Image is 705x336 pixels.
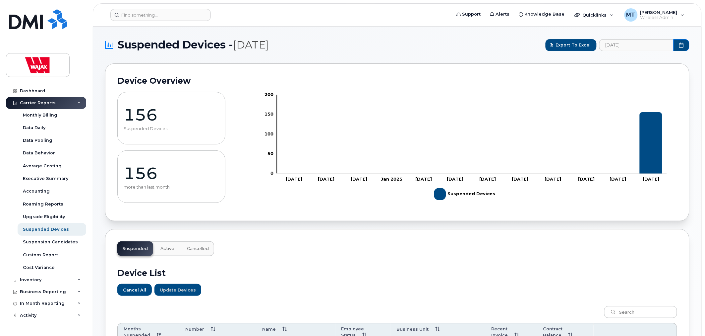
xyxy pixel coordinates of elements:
[546,39,597,51] button: Export to Excel
[643,177,660,182] tspan: [DATE]
[270,171,273,176] tspan: 0
[124,105,219,125] p: 156
[264,92,667,203] g: Chart
[264,92,273,97] tspan: 200
[604,306,677,318] input: Search
[674,39,689,51] button: Choose Date
[267,151,273,156] tspan: 50
[351,177,367,182] tspan: [DATE]
[123,287,146,293] span: Cancel All
[599,39,674,51] input: archived_billing_data
[117,268,677,278] h2: Device List
[434,186,496,203] g: Suspended Devices
[117,76,677,86] h2: Device Overview
[480,177,496,182] tspan: [DATE]
[416,177,432,182] tspan: [DATE]
[264,131,273,136] tspan: 100
[124,185,219,190] p: more than last month
[556,42,591,48] span: Export to Excel
[264,112,273,117] tspan: 150
[233,39,269,51] span: [DATE]
[381,177,403,182] tspan: Jan 2025
[447,177,464,182] tspan: [DATE]
[282,112,662,174] g: Suspended Devices
[187,246,209,251] span: Cancelled
[124,126,219,131] p: Suspended Devices
[610,177,627,182] tspan: [DATE]
[512,177,528,182] tspan: [DATE]
[160,287,196,293] span: Update Devices
[154,284,201,296] button: Update Devices
[117,284,152,296] button: Cancel All
[578,177,595,182] tspan: [DATE]
[118,39,269,51] span: Suspended Devices -
[318,177,335,182] tspan: [DATE]
[160,246,174,251] span: Active
[124,163,219,183] p: 156
[545,177,561,182] tspan: [DATE]
[286,177,302,182] tspan: [DATE]
[434,186,496,203] g: Legend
